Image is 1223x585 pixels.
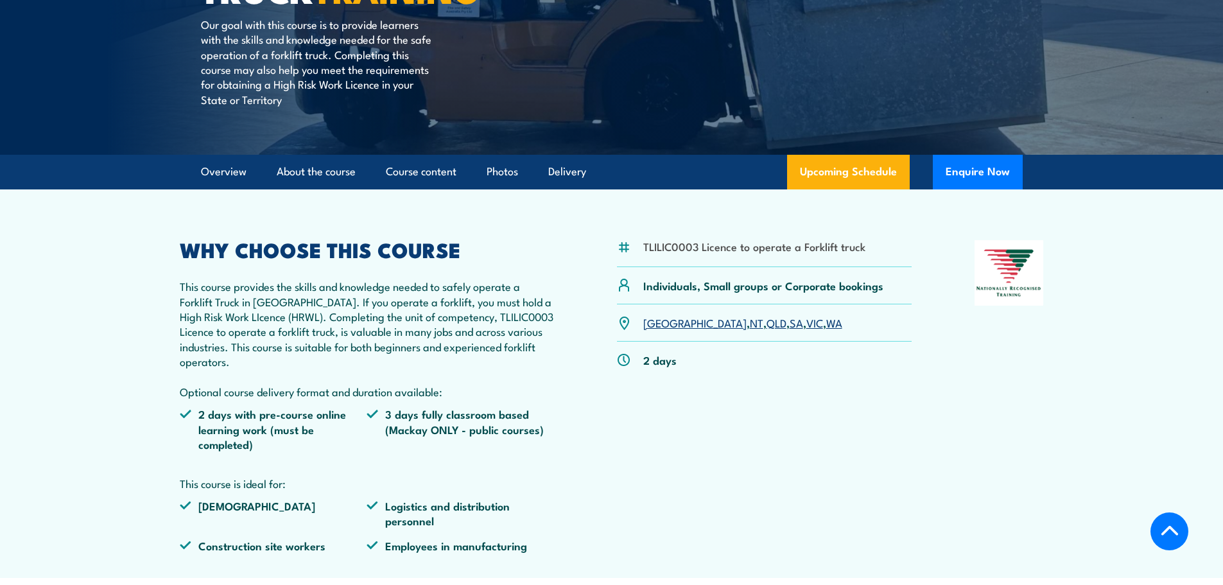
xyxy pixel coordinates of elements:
a: Upcoming Schedule [787,155,910,189]
button: Enquire Now [933,155,1023,189]
p: Our goal with this course is to provide learners with the skills and knowledge needed for the saf... [201,17,435,107]
p: 2 days [643,353,677,367]
p: This course provides the skills and knowledge needed to safely operate a Forklift Truck in [GEOGR... [180,279,555,399]
img: Nationally Recognised Training logo. [975,240,1044,306]
li: TLILIC0003 Licence to operate a Forklift truck [643,239,865,254]
p: Individuals, Small groups or Corporate bookings [643,278,883,293]
li: [DEMOGRAPHIC_DATA] [180,498,367,528]
p: This course is ideal for: [180,476,555,491]
li: 2 days with pre-course online learning work (must be completed) [180,406,367,451]
a: Course content [386,155,456,189]
li: Employees in manufacturing [367,538,554,553]
a: Delivery [548,155,586,189]
p: , , , , , [643,315,842,330]
a: Overview [201,155,247,189]
a: Photos [487,155,518,189]
a: VIC [806,315,823,330]
a: WA [826,315,842,330]
li: 3 days fully classroom based (Mackay ONLY - public courses) [367,406,554,451]
a: About the course [277,155,356,189]
a: SA [790,315,803,330]
li: Logistics and distribution personnel [367,498,554,528]
a: NT [750,315,763,330]
a: [GEOGRAPHIC_DATA] [643,315,747,330]
h2: WHY CHOOSE THIS COURSE [180,240,555,258]
a: QLD [767,315,786,330]
li: Construction site workers [180,538,367,553]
